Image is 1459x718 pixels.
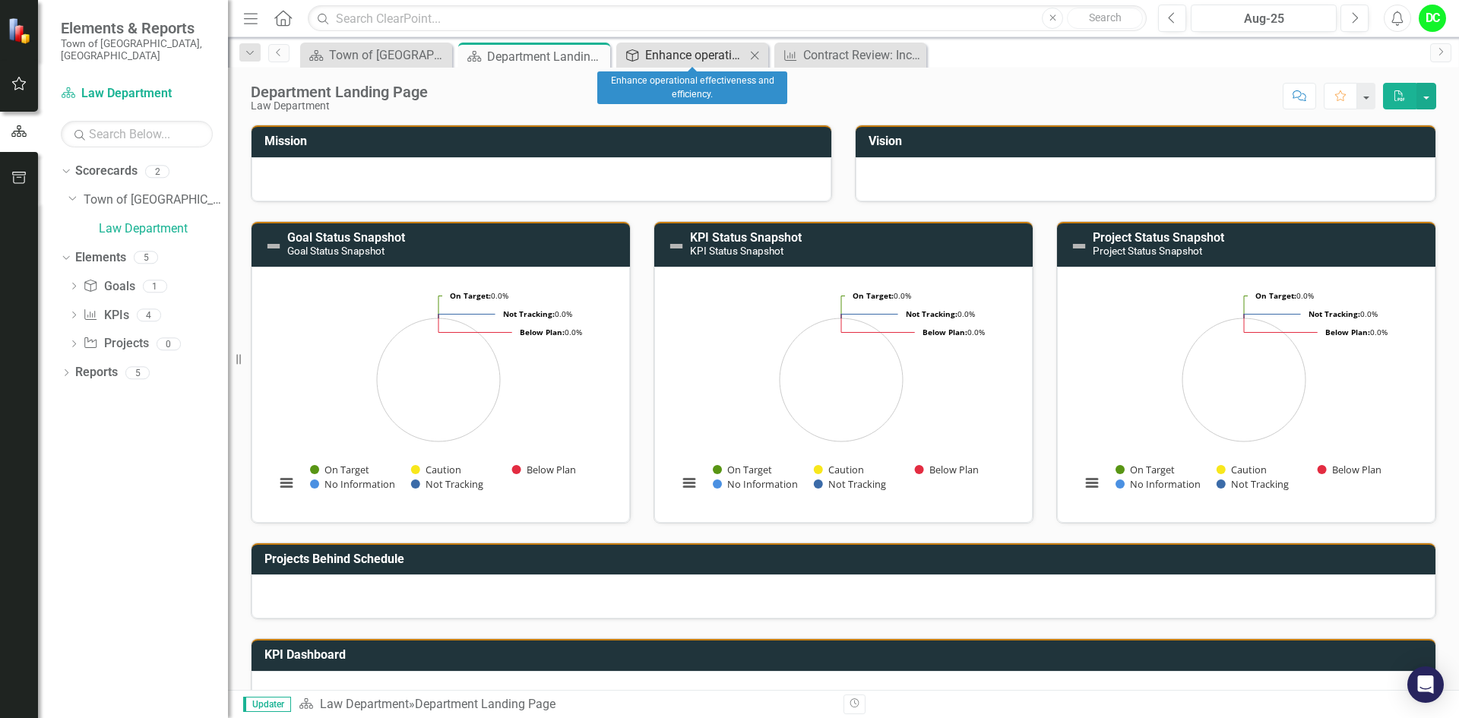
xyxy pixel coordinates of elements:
[137,308,161,321] div: 4
[487,47,606,66] div: Department Landing Page
[803,46,923,65] div: Contract Review: Increase the contract turnaround time to 90% [DATE] or less by [DATE].
[61,37,213,62] small: Town of [GEOGRAPHIC_DATA], [GEOGRAPHIC_DATA]
[84,191,228,209] a: Town of [GEOGRAPHIC_DATA]
[83,335,148,353] a: Projects
[1217,463,1267,476] button: Show Caution
[1081,473,1103,494] button: View chart menu, Chart
[61,85,213,103] a: Law Department
[267,279,609,507] svg: Interactive chart
[853,290,911,301] text: 0.0%
[1093,230,1224,245] a: Project Status Snapshot
[415,697,555,711] div: Department Landing Page
[512,463,577,476] button: Show Below Plan
[99,220,228,238] a: Law Department
[1255,290,1296,301] tspan: On Target:
[125,366,150,379] div: 5
[679,473,700,494] button: View chart menu, Chart
[1318,463,1382,476] button: Show Below Plan
[923,327,967,337] tspan: Below Plan:
[329,46,448,65] div: Town of [GEOGRAPHIC_DATA] Page
[287,245,385,257] small: Goal Status Snapshot
[814,477,887,491] button: Show Not Tracking
[1325,327,1370,337] tspan: Below Plan:
[1070,237,1088,255] img: Not Defined
[620,46,745,65] a: Enhance operational effectiveness and efficiency.
[264,237,283,255] img: Not Defined
[310,463,370,476] button: Show On Target
[520,327,565,337] tspan: Below Plan:
[597,71,787,104] div: Enhance operational effectiveness and efficiency.
[264,648,1428,662] h3: KPI Dashboard
[1116,477,1200,491] button: Show No Information
[411,463,461,476] button: Show Caution
[304,46,448,65] a: Town of [GEOGRAPHIC_DATA] Page
[1067,8,1143,29] button: Search
[61,19,213,37] span: Elements & Reports
[1217,477,1290,491] button: Show Not Tracking
[1073,279,1419,507] div: Chart. Highcharts interactive chart.
[276,473,297,494] button: View chart menu, Chart
[75,163,138,180] a: Scorecards
[503,308,572,319] text: 0.0%
[450,290,491,301] tspan: On Target:
[411,477,484,491] button: Show Not Tracking
[267,279,614,507] div: Chart. Highcharts interactive chart.
[145,165,169,178] div: 2
[8,17,34,43] img: ClearPoint Strategy
[520,327,582,337] text: 0.0%
[713,477,797,491] button: Show No Information
[61,121,213,147] input: Search Below...
[670,279,1012,507] svg: Interactive chart
[287,230,405,245] a: Goal Status Snapshot
[264,552,1428,566] h3: Projects Behind Schedule
[670,279,1017,507] div: Chart. Highcharts interactive chart.
[310,477,394,491] button: Show No Information
[713,463,773,476] button: Show On Target
[906,308,975,319] text: 0.0%
[143,280,167,293] div: 1
[690,230,802,245] a: KPI Status Snapshot
[264,134,824,148] h3: Mission
[243,697,291,712] span: Updater
[690,245,783,257] small: KPI Status Snapshot
[1325,327,1388,337] text: 0.0%
[1073,279,1415,507] svg: Interactive chart
[134,251,158,264] div: 5
[853,290,894,301] tspan: On Target:
[1191,5,1337,32] button: Aug-25
[308,5,1147,32] input: Search ClearPoint...
[1407,666,1444,703] div: Open Intercom Messenger
[915,463,980,476] button: Show Below Plan
[1116,463,1176,476] button: Show On Target
[667,237,685,255] img: Not Defined
[1196,10,1331,28] div: Aug-25
[503,308,555,319] tspan: Not Tracking:
[1309,308,1378,319] text: 0.0%
[814,463,864,476] button: Show Caution
[83,278,135,296] a: Goals
[1419,5,1446,32] button: DC
[299,696,832,713] div: »
[1089,11,1122,24] span: Search
[251,100,428,112] div: Law Department
[1309,308,1360,319] tspan: Not Tracking:
[75,364,118,381] a: Reports
[906,308,957,319] tspan: Not Tracking:
[320,697,409,711] a: Law Department
[778,46,923,65] a: Contract Review: Increase the contract turnaround time to 90% [DATE] or less by [DATE].
[251,84,428,100] div: Department Landing Page
[1255,290,1314,301] text: 0.0%
[157,337,181,350] div: 0
[869,134,1428,148] h3: Vision
[923,327,985,337] text: 0.0%
[645,46,745,65] div: Enhance operational effectiveness and efficiency.
[83,307,128,324] a: KPIs
[450,290,508,301] text: 0.0%
[75,249,126,267] a: Elements
[1093,245,1202,257] small: Project Status Snapshot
